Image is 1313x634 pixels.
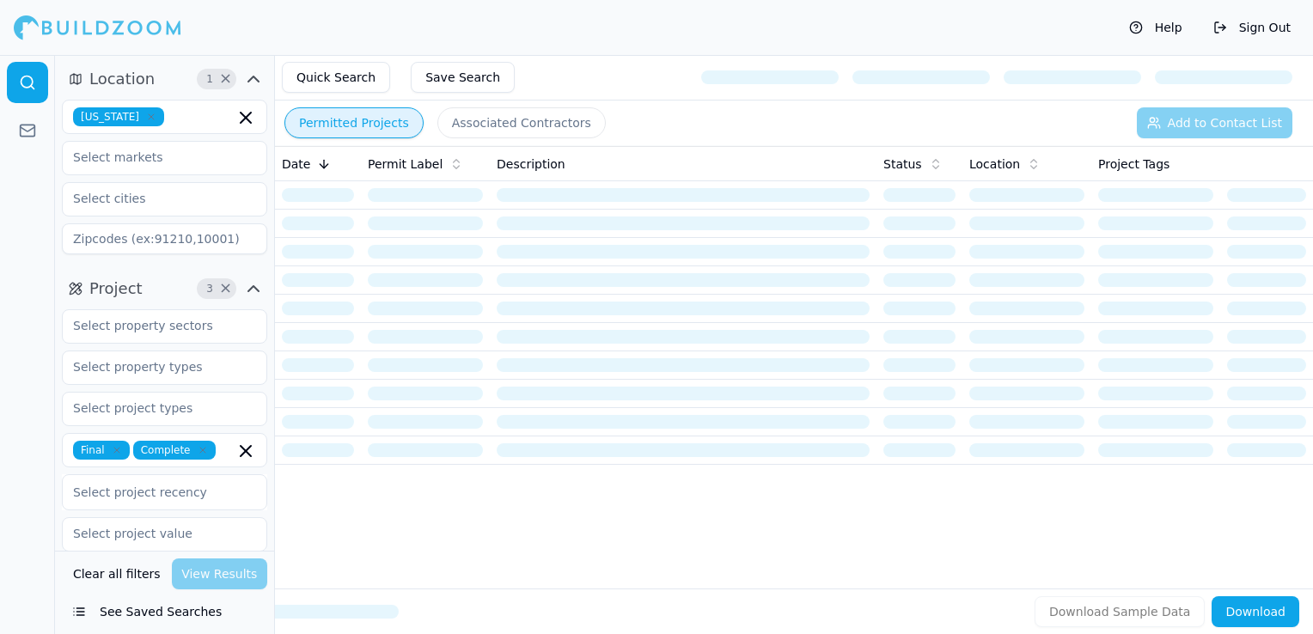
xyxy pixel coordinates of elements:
[411,62,515,93] button: Save Search
[201,70,218,88] span: 1
[133,441,216,460] span: Complete
[62,275,267,302] button: Project3Clear Project filters
[282,155,310,173] span: Date
[883,155,922,173] span: Status
[368,155,443,173] span: Permit Label
[73,107,164,126] span: [US_STATE]
[69,558,165,589] button: Clear all filters
[63,183,245,214] input: Select cities
[62,596,267,627] button: See Saved Searches
[969,155,1020,173] span: Location
[497,155,565,173] span: Description
[1212,596,1299,627] button: Download
[62,223,267,254] input: Zipcodes (ex:91210,10001)
[1121,14,1191,41] button: Help
[201,280,218,297] span: 3
[1205,14,1299,41] button: Sign Out
[63,518,245,549] input: Select project value
[63,393,245,424] input: Select project types
[73,441,130,460] span: Final
[89,277,143,301] span: Project
[1098,155,1169,173] span: Project Tags
[63,142,245,173] input: Select markets
[219,284,232,293] span: Clear Project filters
[437,107,606,138] button: Associated Contractors
[63,351,245,382] input: Select property types
[219,75,232,83] span: Clear Location filters
[89,67,155,91] span: Location
[284,107,424,138] button: Permitted Projects
[63,310,245,341] input: Select property sectors
[282,62,390,93] button: Quick Search
[62,65,267,93] button: Location1Clear Location filters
